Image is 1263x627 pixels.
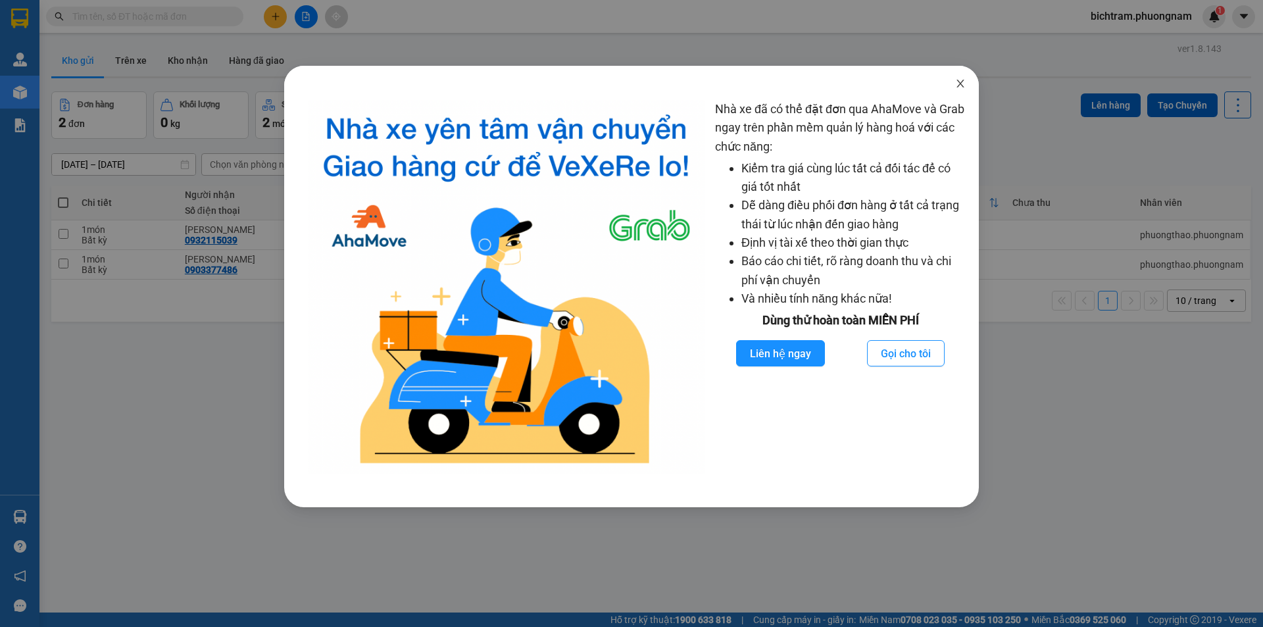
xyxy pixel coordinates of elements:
span: Gọi cho tôi [881,345,931,362]
span: Liên hệ ngay [750,345,811,362]
li: Định vị tài xế theo thời gian thực [741,234,966,252]
button: Close [942,66,979,103]
div: Nhà xe đã có thể đặt đơn qua AhaMove và Grab ngay trên phần mềm quản lý hàng hoá với các chức năng: [715,100,966,474]
li: Báo cáo chi tiết, rõ ràng doanh thu và chi phí vận chuyển [741,252,966,289]
li: Kiểm tra giá cùng lúc tất cả đối tác để có giá tốt nhất [741,159,966,197]
button: Liên hệ ngay [736,340,825,366]
div: Dùng thử hoàn toàn MIỄN PHÍ [715,311,966,330]
button: Gọi cho tôi [867,340,945,366]
span: close [955,78,966,89]
img: logo [308,100,705,474]
li: Và nhiều tính năng khác nữa! [741,289,966,308]
li: Dễ dàng điều phối đơn hàng ở tất cả trạng thái từ lúc nhận đến giao hàng [741,196,966,234]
